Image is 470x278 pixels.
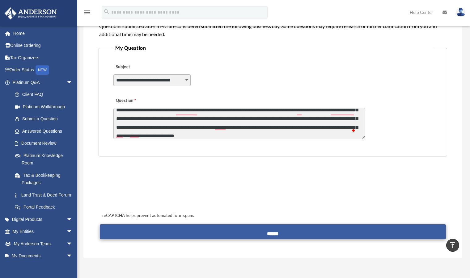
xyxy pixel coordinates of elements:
[113,108,365,139] textarea: To enrich screen reader interactions, please activate Accessibility in Grammarly extension settings
[83,9,91,16] i: menu
[9,125,82,137] a: Answered Questions
[449,241,456,249] i: vertical_align_top
[113,97,161,105] label: Question
[66,250,79,263] span: arrow_drop_down
[113,44,433,52] legend: My Question
[66,226,79,238] span: arrow_drop_down
[103,8,110,15] i: search
[9,113,79,125] a: Submit a Question
[446,239,459,252] a: vertical_align_top
[9,149,82,169] a: Platinum Knowledge Room
[4,52,82,64] a: Tax Organizers
[4,39,82,52] a: Online Ordering
[36,65,49,75] div: NEW
[4,64,82,77] a: Order StatusNEW
[4,76,82,89] a: Platinum Q&Aarrow_drop_down
[9,189,82,201] a: Land Trust & Deed Forum
[456,8,465,17] img: User Pic
[4,27,82,39] a: Home
[4,250,82,262] a: My Documentsarrow_drop_down
[83,11,91,16] a: menu
[100,176,194,200] iframe: reCAPTCHA
[4,226,82,238] a: My Entitiesarrow_drop_down
[66,238,79,250] span: arrow_drop_down
[3,7,59,19] img: Anderson Advisors Platinum Portal
[4,213,82,226] a: Digital Productsarrow_drop_down
[100,212,446,219] div: reCAPTCHA helps prevent automated form spam.
[66,213,79,226] span: arrow_drop_down
[4,238,82,250] a: My Anderson Teamarrow_drop_down
[66,76,79,89] span: arrow_drop_down
[9,169,82,189] a: Tax & Bookkeeping Packages
[9,201,82,214] a: Portal Feedback
[9,137,82,150] a: Document Review
[9,101,82,113] a: Platinum Walkthrough
[9,89,82,101] a: Client FAQ
[113,63,172,72] label: Subject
